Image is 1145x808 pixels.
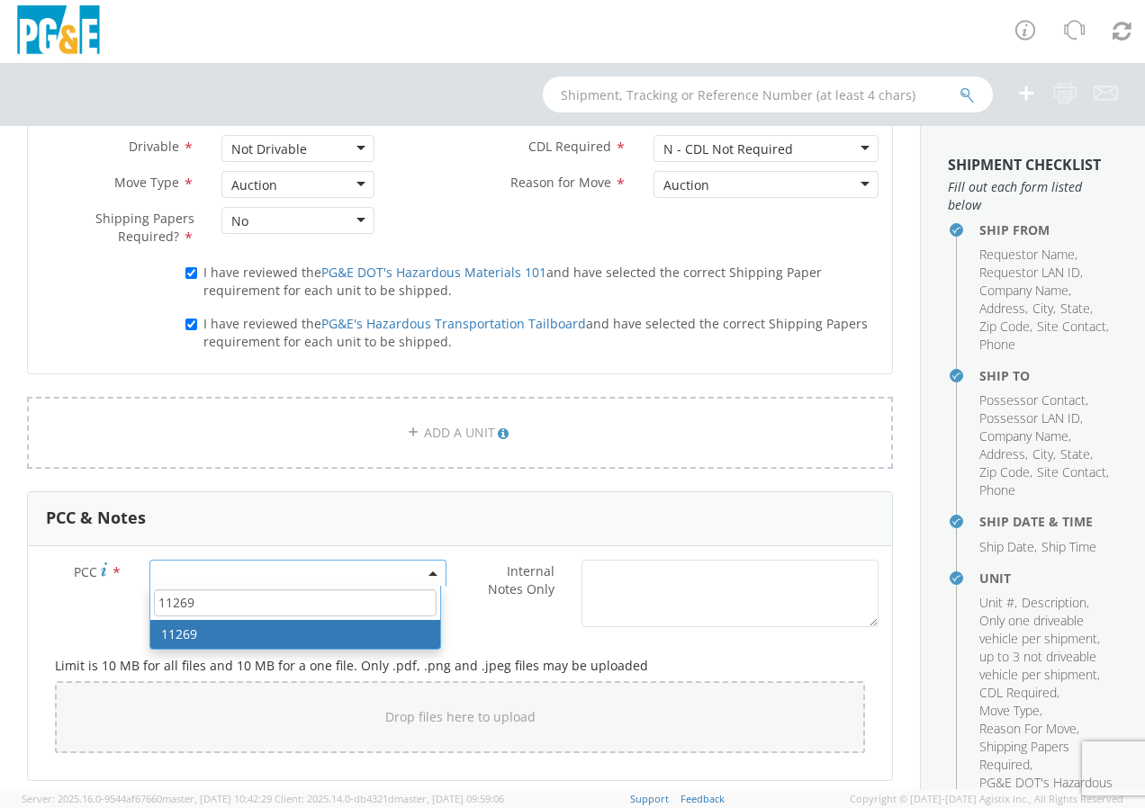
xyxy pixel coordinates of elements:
[979,264,1083,282] li: ,
[948,178,1118,214] span: Fill out each form listed below
[979,445,1025,462] span: Address
[14,5,104,58] img: pge-logo-06675f144f4cfa6a6814.png
[55,659,865,672] h5: Limit is 10 MB for all files and 10 MB for a one file. Only .pdf, .png and .jpeg files may be upl...
[488,562,554,597] span: Internal Notes Only
[979,223,1118,237] h4: Ship From
[979,594,1017,612] li: ,
[979,515,1118,528] h4: Ship Date & Time
[203,315,868,350] span: I have reviewed the and have selected the correct Shipping Papers requirement for each unit to be...
[129,138,179,155] span: Drivable
[979,702,1042,720] li: ,
[979,336,1015,353] span: Phone
[979,282,1071,300] li: ,
[979,612,1100,683] span: Only one driveable vehicle per shipment, up to 3 not driveable vehicle per shipment
[979,300,1028,318] li: ,
[979,246,1075,263] span: Requestor Name
[1060,445,1090,462] span: State
[185,319,197,330] input: I have reviewed thePG&E's Hazardous Transportation Tailboardand have selected the correct Shippin...
[1037,463,1106,480] span: Site Contact
[1037,318,1106,335] span: Site Contact
[663,140,793,158] div: N - CDL Not Required
[979,738,1069,773] span: Shipping Papers Required
[979,594,1014,611] span: Unit #
[321,264,546,281] a: PG&E DOT's Hazardous Materials 101
[1060,300,1093,318] li: ,
[979,409,1083,427] li: ,
[979,738,1113,774] li: ,
[1032,445,1056,463] li: ,
[1032,300,1053,317] span: City
[1032,445,1053,462] span: City
[27,397,893,469] a: ADD A UNIT
[114,174,179,191] span: Move Type
[979,369,1118,382] h4: Ship To
[185,267,197,279] input: I have reviewed thePG&E DOT's Hazardous Materials 101and have selected the correct Shipping Paper...
[1037,318,1109,336] li: ,
[979,282,1068,299] span: Company Name
[150,620,440,649] li: 11269
[321,315,586,332] a: PG&E's Hazardous Transportation Tailboard
[979,318,1032,336] li: ,
[979,318,1030,335] span: Zip Code
[979,538,1034,555] span: Ship Date
[979,445,1028,463] li: ,
[979,538,1037,556] li: ,
[231,176,277,194] div: Auction
[979,702,1040,719] span: Move Type
[979,612,1113,684] li: ,
[681,792,725,805] a: Feedback
[979,481,1015,498] span: Phone
[979,409,1080,426] span: Possessor LAN ID
[979,300,1025,317] span: Address
[850,792,1123,806] span: Copyright © [DATE]-[DATE] Agistix Inc., All Rights Reserved
[231,140,307,158] div: Not Drivable
[979,720,1079,738] li: ,
[979,391,1086,408] span: Possessor Contact
[979,427,1071,445] li: ,
[1022,594,1086,611] span: Description
[1041,538,1096,555] span: Ship Time
[630,792,669,805] a: Support
[948,155,1101,175] strong: Shipment Checklist
[275,792,504,805] span: Client: 2025.14.0-db4321d
[22,792,272,805] span: Server: 2025.16.0-9544af67660
[74,563,97,580] span: PCC
[979,463,1032,481] li: ,
[979,571,1118,585] h4: Unit
[394,792,504,805] span: master, [DATE] 09:59:06
[46,509,146,527] h3: PCC & Notes
[1060,300,1090,317] span: State
[979,264,1080,281] span: Requestor LAN ID
[979,720,1077,737] span: Reason For Move
[203,264,822,299] span: I have reviewed the and have selected the correct Shipping Paper requirement for each unit to be ...
[979,246,1077,264] li: ,
[979,463,1030,480] span: Zip Code
[385,708,536,725] span: Drop files here to upload
[1037,463,1109,481] li: ,
[510,174,611,191] span: Reason for Move
[979,684,1059,702] li: ,
[95,210,194,245] span: Shipping Papers Required?
[979,391,1088,409] li: ,
[1022,594,1089,612] li: ,
[528,138,611,155] span: CDL Required
[162,792,272,805] span: master, [DATE] 10:42:29
[979,684,1057,701] span: CDL Required
[1032,300,1056,318] li: ,
[1060,445,1093,463] li: ,
[663,176,709,194] div: Auction
[979,427,1068,444] span: Company Name
[543,76,993,112] input: Shipment, Tracking or Reference Number (at least 4 chars)
[231,212,248,230] div: No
